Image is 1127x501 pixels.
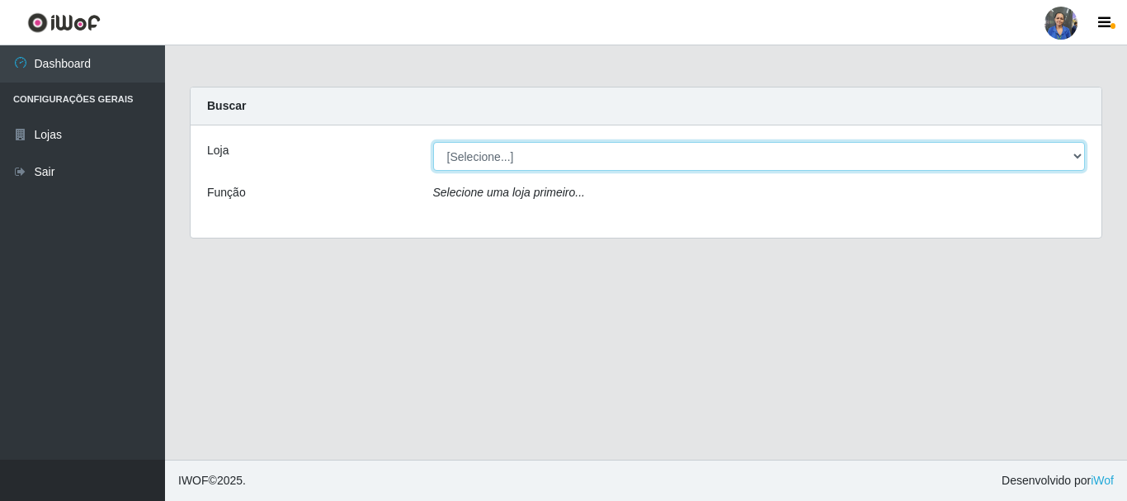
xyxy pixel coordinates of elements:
[1002,472,1114,489] span: Desenvolvido por
[433,186,585,199] i: Selecione uma loja primeiro...
[207,184,246,201] label: Função
[178,472,246,489] span: © 2025 .
[207,99,246,112] strong: Buscar
[1091,474,1114,487] a: iWof
[178,474,209,487] span: IWOF
[27,12,101,33] img: CoreUI Logo
[207,142,229,159] label: Loja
